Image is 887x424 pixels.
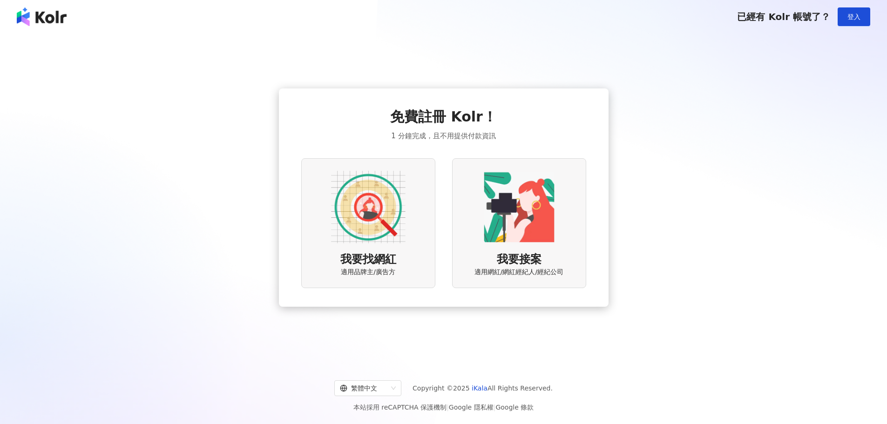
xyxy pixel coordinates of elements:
span: 登入 [847,13,860,20]
span: 1 分鐘完成，且不用提供付款資訊 [391,130,495,141]
img: logo [17,7,67,26]
span: 適用網紅/網紅經紀人/經紀公司 [474,268,563,277]
span: 適用品牌主/廣告方 [341,268,395,277]
a: Google 條款 [495,404,534,411]
img: AD identity option [331,170,406,244]
a: Google 隱私權 [449,404,494,411]
a: iKala [472,384,488,392]
span: 我要接案 [497,252,542,268]
span: | [447,404,449,411]
span: 我要找網紅 [340,252,396,268]
img: KOL identity option [482,170,556,244]
span: 免費註冊 Kolr！ [390,107,497,127]
span: Copyright © 2025 All Rights Reserved. [413,383,553,394]
button: 登入 [838,7,870,26]
div: 繁體中文 [340,381,387,396]
span: 本站採用 reCAPTCHA 保護機制 [353,402,534,413]
span: 已經有 Kolr 帳號了？ [737,11,830,22]
span: | [494,404,496,411]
